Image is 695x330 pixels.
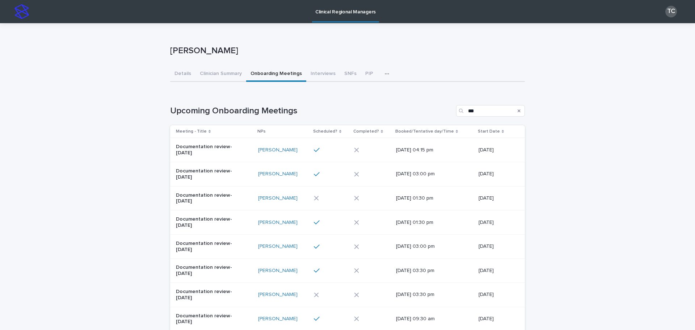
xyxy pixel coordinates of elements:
p: Documentation review- [DATE] [176,264,236,277]
p: [DATE] [479,316,513,322]
p: Documentation review- [DATE] [176,289,236,301]
p: Documentation review- [DATE] [176,313,236,325]
p: Documentation review- [DATE] [176,144,236,156]
a: [PERSON_NAME] [258,195,298,201]
p: [DATE] [479,243,513,250]
tr: Documentation review- [DATE][PERSON_NAME] [DATE] 01:30 pm[DATE] [170,210,525,235]
button: Interviews [306,67,340,82]
p: [DATE] 01:30 pm [396,195,456,201]
p: [DATE] [479,292,513,298]
p: [DATE] [479,220,513,226]
p: [DATE] [479,268,513,274]
p: [DATE] 01:30 pm [396,220,456,226]
input: Search [456,105,525,117]
p: [DATE] 09:30 am [396,316,456,322]
a: [PERSON_NAME] [258,316,298,322]
a: [PERSON_NAME] [258,220,298,226]
p: Documentation review- [DATE] [176,192,236,205]
button: Details [170,67,195,82]
tr: Documentation review- [DATE][PERSON_NAME] [DATE] 03:30 pm[DATE] [170,283,525,307]
button: Clinician Summary [195,67,246,82]
p: NPs [257,128,266,135]
button: PIP [361,67,378,82]
p: Completed? [353,128,379,135]
h1: Upcoming Onboarding Meetings [170,106,453,116]
tr: Documentation review- [DATE][PERSON_NAME] [DATE] 04:15 pm[DATE] [170,138,525,162]
a: [PERSON_NAME] [258,147,298,153]
a: [PERSON_NAME] [258,268,298,274]
p: [DATE] [479,195,513,201]
a: [PERSON_NAME] [258,243,298,250]
p: [DATE] [479,147,513,153]
p: Meeting - Title [176,128,207,135]
button: Onboarding Meetings [246,67,306,82]
tr: Documentation review- [DATE][PERSON_NAME] [DATE] 01:30 pm[DATE] [170,186,525,210]
p: [DATE] [479,171,513,177]
p: [PERSON_NAME] [170,46,522,56]
p: Documentation review- [DATE] [176,216,236,229]
tr: Documentation review- [DATE][PERSON_NAME] [DATE] 03:30 pm[DATE] [170,259,525,283]
p: [DATE] 03:30 pm [396,268,456,274]
tr: Documentation review- [DATE][PERSON_NAME] [DATE] 03:00 pm[DATE] [170,234,525,259]
p: Documentation review- [DATE] [176,168,236,180]
p: [DATE] 04:15 pm [396,147,456,153]
p: Scheduled? [313,128,337,135]
p: [DATE] 03:00 pm [396,171,456,177]
div: TC [665,6,677,17]
tr: Documentation review- [DATE][PERSON_NAME] [DATE] 03:00 pm[DATE] [170,162,525,186]
p: [DATE] 03:00 pm [396,243,456,250]
p: Booked/Tentative day/Time [395,128,454,135]
p: Documentation review- [DATE] [176,241,236,253]
img: stacker-logo-s-only.png [14,4,29,19]
button: SNFs [340,67,361,82]
p: Start Date [478,128,500,135]
p: [DATE] 03:30 pm [396,292,456,298]
a: [PERSON_NAME] [258,292,298,298]
a: [PERSON_NAME] [258,171,298,177]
